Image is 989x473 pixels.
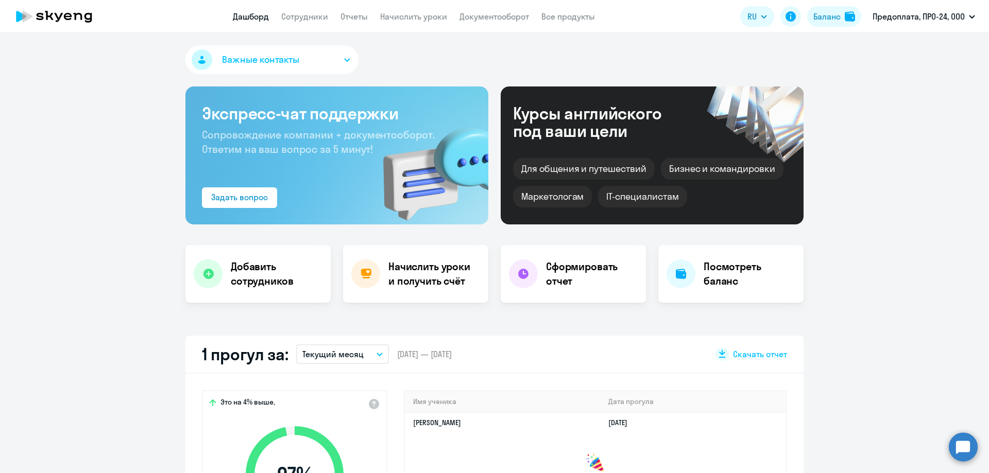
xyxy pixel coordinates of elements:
th: Имя ученика [405,391,600,412]
a: [DATE] [608,418,636,427]
span: Сопровождение компании + документооборот. Ответим на ваш вопрос за 5 минут! [202,128,435,155]
div: IT-специалистам [598,186,687,207]
div: Маркетологам [513,186,592,207]
img: bg-img [368,109,488,224]
button: Текущий месяц [296,344,389,364]
p: Текущий месяц [302,348,364,360]
div: Бизнес и командировки [661,158,783,180]
button: Задать вопрос [202,187,277,208]
div: Задать вопрос [211,191,268,203]
span: Скачать отчет [733,348,787,360]
button: Важные контакты [185,45,359,74]
h4: Начислить уроки и получить счёт [388,259,478,288]
a: Отчеты [340,11,368,22]
span: [DATE] — [DATE] [397,348,452,360]
h4: Посмотреть баланс [704,259,795,288]
div: Для общения и путешествий [513,158,655,180]
a: Дашборд [233,11,269,22]
span: Это на 4% выше, [220,397,275,410]
h4: Сформировать отчет [546,259,638,288]
a: Все продукты [541,11,595,22]
h3: Экспресс-чат поддержки [202,103,472,124]
span: RU [747,10,757,23]
p: Предоплата, ПРО-24, ООО [873,10,965,23]
div: Курсы английского под ваши цели [513,104,689,139]
a: Сотрудники [281,11,328,22]
h4: Добавить сотрудников [231,259,322,288]
div: Баланс [813,10,841,23]
th: Дата прогула [600,391,786,412]
a: Документооборот [459,11,529,22]
a: Начислить уроки [380,11,447,22]
button: Балансbalance [807,6,861,27]
button: RU [740,6,774,27]
h2: 1 прогул за: [202,344,288,364]
img: balance [845,11,855,22]
span: Важные контакты [222,53,299,66]
a: [PERSON_NAME] [413,418,461,427]
button: Предоплата, ПРО-24, ООО [867,4,980,29]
